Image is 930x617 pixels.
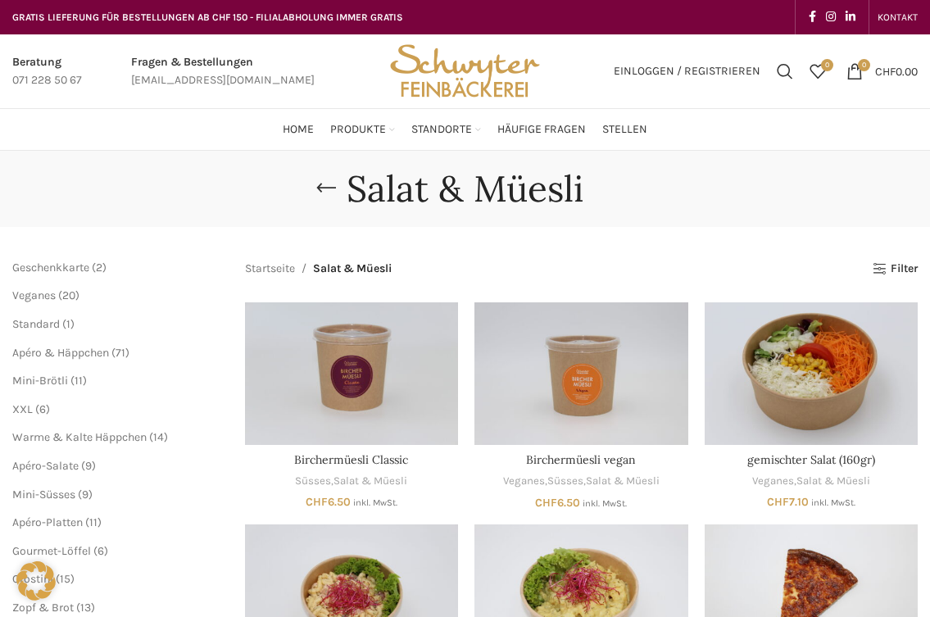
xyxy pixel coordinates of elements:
[873,262,918,276] a: Filter
[12,515,83,529] a: Apéro-Platten
[12,317,60,331] a: Standard
[116,346,125,360] span: 71
[306,495,328,509] span: CHF
[12,488,75,501] a: Mini-Süsses
[547,474,583,489] a: Süsses
[85,459,92,473] span: 9
[841,6,860,29] a: Linkedin social link
[12,288,56,302] a: Veganes
[535,496,557,510] span: CHF
[838,55,926,88] a: 0 CHF0.00
[12,346,109,360] a: Apéro & Häppchen
[796,474,870,489] a: Salat & Müesli
[858,59,870,71] span: 0
[306,495,351,509] bdi: 6.50
[333,474,407,489] a: Salat & Müesli
[497,122,586,138] span: Häufige Fragen
[12,430,147,444] a: Warme & Kalte Häppchen
[12,374,68,388] a: Mini-Brötli
[12,11,403,23] span: GRATIS LIEFERUNG FÜR BESTELLUNGEN AB CHF 150 - FILIALABHOLUNG IMMER GRATIS
[153,430,164,444] span: 14
[384,63,545,77] a: Site logo
[80,601,91,615] span: 13
[39,402,46,416] span: 6
[295,474,331,489] a: Süsses
[878,1,918,34] a: KONTAKT
[245,260,295,278] a: Startseite
[503,474,545,489] a: Veganes
[801,55,834,88] div: Meine Wunschliste
[384,34,545,108] img: Bäckerei Schwyter
[767,495,789,509] span: CHF
[821,59,833,71] span: 0
[411,122,472,138] span: Standorte
[614,66,760,77] span: Einloggen / Registrieren
[330,122,386,138] span: Produkte
[497,113,586,146] a: Häufige Fragen
[804,6,821,29] a: Facebook social link
[474,474,687,489] div: , ,
[878,11,918,23] span: KONTAKT
[769,55,801,88] a: Suchen
[869,1,926,34] div: Secondary navigation
[131,53,315,90] a: Infobox link
[12,544,91,558] a: Gourmet-Löffel
[752,474,794,489] a: Veganes
[89,515,98,529] span: 11
[313,260,392,278] span: Salat & Müesli
[82,488,88,501] span: 9
[330,113,395,146] a: Produkte
[306,172,347,205] a: Go back
[767,495,809,509] bdi: 7.10
[96,261,102,274] span: 2
[245,260,392,278] nav: Breadcrumb
[75,374,83,388] span: 11
[821,6,841,29] a: Instagram social link
[875,64,896,78] span: CHF
[12,402,33,416] a: XXL
[602,122,647,138] span: Stellen
[62,288,75,302] span: 20
[294,452,408,467] a: Birchermüesli Classic
[245,302,458,445] a: Birchermüesli Classic
[811,497,855,508] small: inkl. MwSt.
[283,113,314,146] a: Home
[283,122,314,138] span: Home
[606,55,769,88] a: Einloggen / Registrieren
[535,496,580,510] bdi: 6.50
[586,474,660,489] a: Salat & Müesli
[98,544,104,558] span: 6
[583,498,627,509] small: inkl. MwSt.
[347,167,583,211] h1: Salat & Müesli
[12,459,79,473] a: Apéro-Salate
[602,113,647,146] a: Stellen
[705,474,918,489] div: ,
[875,64,918,78] bdi: 0.00
[245,474,458,489] div: ,
[705,302,918,445] a: gemischter Salat (160gr)
[12,261,89,274] a: Geschenkkarte
[747,452,875,467] a: gemischter Salat (160gr)
[474,302,687,445] a: Birchermüesli vegan
[526,452,636,467] a: Birchermüesli vegan
[411,113,481,146] a: Standorte
[4,113,926,146] div: Main navigation
[801,55,834,88] a: 0
[12,53,82,90] a: Infobox link
[353,497,397,508] small: inkl. MwSt.
[66,317,70,331] span: 1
